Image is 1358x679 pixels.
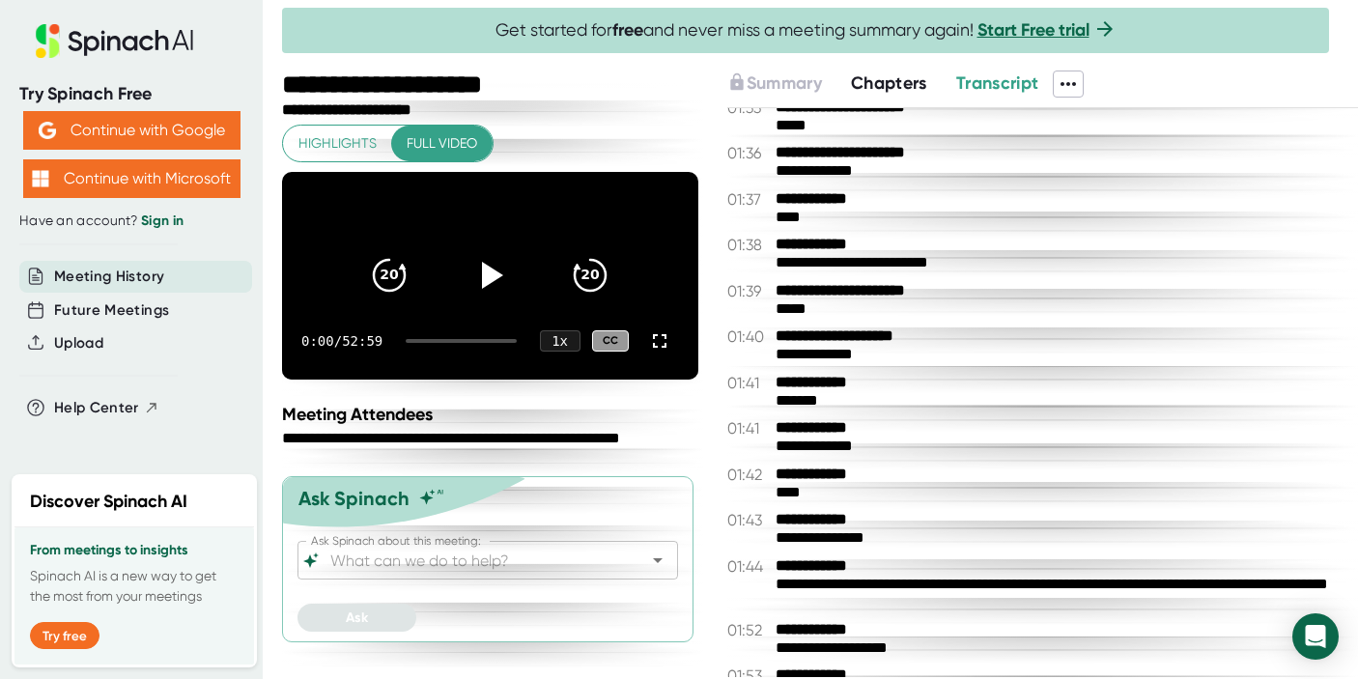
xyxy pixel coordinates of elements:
[301,333,382,349] div: 0:00 / 52:59
[54,266,164,288] button: Meeting History
[30,543,239,558] h3: From meetings to insights
[141,212,184,229] a: Sign in
[1292,613,1339,660] div: Open Intercom Messenger
[592,330,629,353] div: CC
[391,126,493,161] button: Full video
[727,327,771,346] span: 01:40
[54,332,103,354] button: Upload
[956,71,1039,97] button: Transcript
[23,159,240,198] button: Continue with Microsoft
[19,83,243,105] div: Try Spinach Free
[851,72,927,94] span: Chapters
[298,131,377,156] span: Highlights
[54,397,139,419] span: Help Center
[727,466,771,484] span: 01:42
[727,71,822,97] button: Summary
[727,557,771,576] span: 01:44
[346,609,368,626] span: Ask
[727,236,771,254] span: 01:38
[326,547,615,574] input: What can we do to help?
[54,299,169,322] button: Future Meetings
[19,212,243,230] div: Have an account?
[30,489,187,515] h2: Discover Spinach AI
[747,72,822,94] span: Summary
[54,397,159,419] button: Help Center
[282,404,703,425] div: Meeting Attendees
[644,547,671,574] button: Open
[727,144,771,162] span: 01:36
[30,622,99,649] button: Try free
[298,487,410,510] div: Ask Spinach
[39,122,56,139] img: Aehbyd4JwY73AAAAAElFTkSuQmCC
[30,566,239,607] p: Spinach AI is a new way to get the most from your meetings
[727,621,771,639] span: 01:52
[727,282,771,300] span: 01:39
[727,511,771,529] span: 01:43
[283,126,392,161] button: Highlights
[851,71,927,97] button: Chapters
[540,330,580,352] div: 1 x
[612,19,643,41] b: free
[495,19,1117,42] span: Get started for and never miss a meeting summary again!
[727,99,771,117] span: 01:33
[297,604,416,632] button: Ask
[23,111,240,150] button: Continue with Google
[727,71,851,98] div: Upgrade to access
[407,131,477,156] span: Full video
[727,190,771,209] span: 01:37
[727,419,771,438] span: 01:41
[956,72,1039,94] span: Transcript
[977,19,1089,41] a: Start Free trial
[727,374,771,392] span: 01:41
